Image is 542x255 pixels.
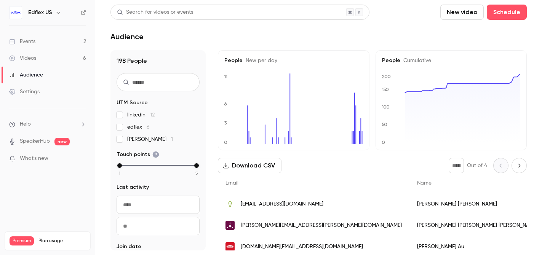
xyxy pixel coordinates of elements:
span: New per day [243,58,277,63]
a: SpeakerHub [20,137,50,145]
h1: Audience [110,32,144,41]
span: edflex [127,123,150,131]
text: 150 [382,87,389,92]
div: min [117,163,122,168]
iframe: Noticeable Trigger [77,155,86,162]
input: To [117,217,200,235]
span: Touch points [117,151,159,158]
p: Out of 4 [467,162,487,169]
span: Last activity [117,183,149,191]
h1: 198 People [117,56,200,65]
span: [PERSON_NAME][EMAIL_ADDRESS][PERSON_NAME][DOMAIN_NAME] [241,222,402,229]
img: astranahealth.com [225,221,235,230]
span: 1 [171,137,173,142]
span: Cumulative [400,58,431,63]
li: help-dropdown-opener [9,120,86,128]
text: 100 [382,105,390,110]
text: 3 [224,120,227,126]
span: linkedin [127,111,155,119]
span: [DOMAIN_NAME][EMAIL_ADDRESS][DOMAIN_NAME] [241,243,363,251]
span: 5 [195,170,198,177]
span: Email [225,180,238,186]
text: 6 [224,101,227,107]
span: 12 [150,112,155,118]
button: Next page [512,158,527,173]
img: Edflex US [10,6,22,19]
span: Plan usage [38,238,86,244]
span: [EMAIL_ADDRESS][DOMAIN_NAME] [241,200,323,208]
span: [PERSON_NAME] [127,135,173,143]
h5: People [224,57,363,64]
span: Premium [10,236,34,245]
div: max [194,163,199,168]
span: Name [417,180,432,186]
button: Download CSV [218,158,281,173]
h6: Edflex US [28,9,52,16]
span: Join date [117,243,141,250]
div: Events [9,38,35,45]
span: new [54,138,70,145]
text: 200 [382,74,391,79]
text: 50 [382,122,387,127]
input: From [117,196,200,214]
span: 1 [119,170,120,177]
div: Audience [9,71,43,79]
span: 6 [147,124,150,130]
button: New video [440,5,484,20]
text: 0 [382,140,385,145]
span: What's new [20,155,48,163]
span: Help [20,120,31,128]
button: Schedule [487,5,527,20]
div: Videos [9,54,36,62]
div: Search for videos or events [117,8,193,16]
text: 11 [224,74,227,79]
img: takeda.com [225,242,235,251]
text: 0 [224,140,227,145]
img: intellezy.com [225,199,235,209]
span: UTM Source [117,99,148,107]
h5: People [382,57,521,64]
div: Settings [9,88,40,96]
